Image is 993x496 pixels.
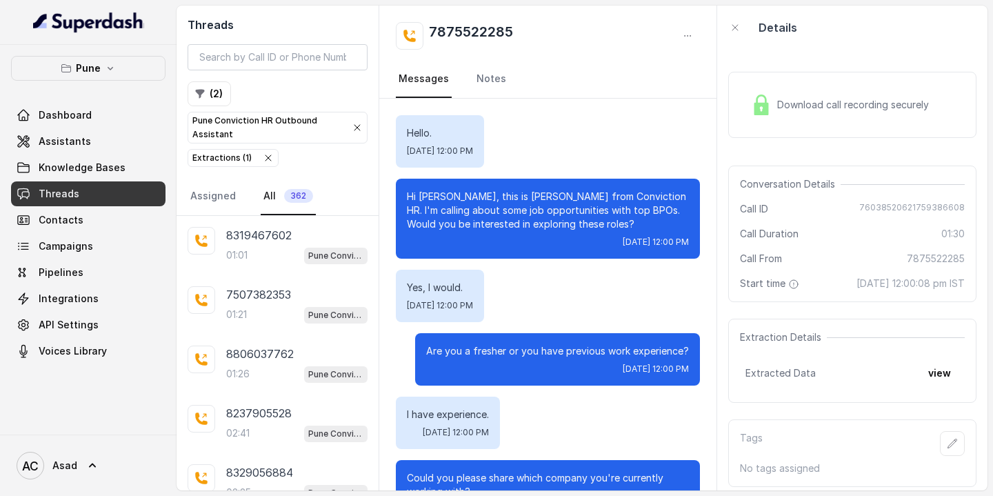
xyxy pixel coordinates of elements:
[11,286,165,311] a: Integrations
[39,135,91,148] span: Assistants
[39,318,99,332] span: API Settings
[11,260,165,285] a: Pipelines
[407,146,473,157] span: [DATE] 12:00 PM
[188,149,279,167] button: Extractions (1)
[76,60,101,77] p: Pune
[920,361,959,386] button: view
[226,286,291,303] p: 7507382353
[226,346,294,362] p: 8806037762
[740,227,799,241] span: Call Duration
[308,308,363,322] p: Pune Conviction HR Outbound Assistant
[39,161,126,175] span: Knowledge Bases
[39,187,79,201] span: Threads
[11,155,165,180] a: Knowledge Bases
[740,462,965,475] p: No tags assigned
[751,95,772,115] img: Lock Icon
[777,98,934,112] span: Download call recording securely
[226,405,292,421] p: 8237905528
[39,239,93,253] span: Campaigns
[188,178,239,215] a: Assigned
[39,344,107,358] span: Voices Library
[33,11,144,33] img: light.svg
[188,112,368,143] button: Pune Conviction HR Outbound Assistant
[52,459,77,473] span: Asad
[39,266,83,279] span: Pipelines
[39,108,92,122] span: Dashboard
[11,313,165,337] a: API Settings
[396,61,700,98] nav: Tabs
[407,190,689,231] p: Hi [PERSON_NAME], this is [PERSON_NAME] from Conviction HR. I'm calling about some job opportunit...
[407,300,473,311] span: [DATE] 12:00 PM
[188,81,231,106] button: (2)
[226,308,247,321] p: 01:21
[474,61,509,98] a: Notes
[11,103,165,128] a: Dashboard
[740,252,782,266] span: Call From
[284,189,313,203] span: 362
[308,368,363,381] p: Pune Conviction HR Outbound Assistant
[856,277,965,290] span: [DATE] 12:00:08 pm IST
[188,178,368,215] nav: Tabs
[308,427,363,441] p: Pune Conviction HR Outbound Assistant
[941,227,965,241] span: 01:30
[407,126,473,140] p: Hello.
[11,129,165,154] a: Assistants
[429,22,513,50] h2: 7875522285
[22,459,39,473] text: AC
[226,227,292,244] p: 8319467602
[407,408,489,421] p: I have experience.
[423,427,489,438] span: [DATE] 12:00 PM
[11,234,165,259] a: Campaigns
[308,249,363,263] p: Pune Conviction HR Outbound Assistant
[859,202,965,216] span: 76038520621759386608
[396,61,452,98] a: Messages
[740,330,827,344] span: Extraction Details
[261,178,316,215] a: All362
[11,446,165,485] a: Asad
[11,181,165,206] a: Threads
[407,281,473,295] p: Yes, I would.
[226,426,250,440] p: 02:41
[740,277,802,290] span: Start time
[39,213,83,227] span: Contacts
[11,339,165,364] a: Voices Library
[740,177,841,191] span: Conversation Details
[192,114,341,141] p: Pune Conviction HR Outbound Assistant
[426,344,689,358] p: Are you a fresher or you have previous work experience?
[740,202,768,216] span: Call ID
[11,56,165,81] button: Pune
[226,367,250,381] p: 01:26
[192,151,252,165] div: Extractions ( 1 )
[11,208,165,232] a: Contacts
[745,366,816,380] span: Extracted Data
[226,248,248,262] p: 01:01
[226,464,293,481] p: 8329056884
[907,252,965,266] span: 7875522285
[188,17,368,33] h2: Threads
[740,431,763,456] p: Tags
[623,237,689,248] span: [DATE] 12:00 PM
[39,292,99,306] span: Integrations
[759,19,797,36] p: Details
[623,364,689,375] span: [DATE] 12:00 PM
[188,44,368,70] input: Search by Call ID or Phone Number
